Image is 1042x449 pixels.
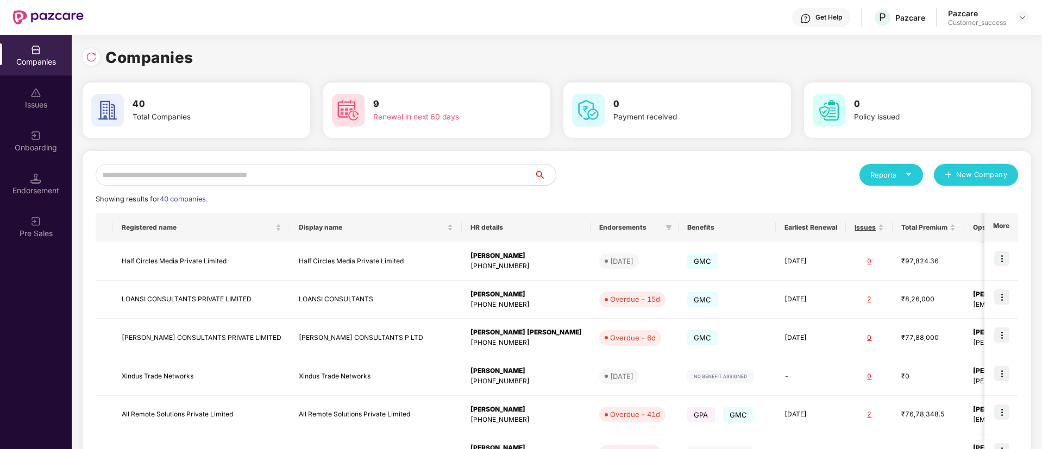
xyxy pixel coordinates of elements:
span: caret-down [905,171,912,178]
span: GMC [687,330,718,345]
span: plus [945,171,952,180]
div: Renewal in next 60 days [373,111,510,123]
span: search [533,170,556,179]
button: search [533,164,556,186]
td: [PERSON_NAME] CONSULTANTS P LTD [290,319,462,357]
img: svg+xml;base64,PHN2ZyB3aWR0aD0iMTQuNSIgaGVpZ2h0PSIxNC41IiB2aWV3Qm94PSIwIDAgMTYgMTYiIGZpbGw9Im5vbm... [30,173,41,184]
div: Customer_success [948,18,1006,27]
span: GMC [723,407,754,422]
span: Showing results for [96,195,208,203]
div: Pazcare [895,12,925,23]
div: [PERSON_NAME] [PERSON_NAME] [470,327,582,338]
th: Registered name [113,213,290,242]
td: [DATE] [776,396,846,434]
img: svg+xml;base64,PHN2ZyB4bWxucz0iaHR0cDovL3d3dy53My5vcmcvMjAwMC9zdmciIHdpZHRoPSI2MCIgaGVpZ2h0PSI2MC... [91,94,124,127]
div: Get Help [815,13,842,22]
td: - [776,357,846,396]
img: svg+xml;base64,PHN2ZyBpZD0iSXNzdWVzX2Rpc2FibGVkIiB4bWxucz0iaHR0cDovL3d3dy53My5vcmcvMjAwMC9zdmciIH... [30,87,41,98]
td: [DATE] [776,242,846,281]
span: GMC [687,292,718,307]
span: Issues [855,223,876,232]
div: ₹76,78,348.5 [901,409,956,420]
img: svg+xml;base64,PHN2ZyB4bWxucz0iaHR0cDovL3d3dy53My5vcmcvMjAwMC9zdmciIHdpZHRoPSIxMjIiIGhlaWdodD0iMj... [687,370,754,383]
th: HR details [462,213,591,242]
img: svg+xml;base64,PHN2ZyB4bWxucz0iaHR0cDovL3d3dy53My5vcmcvMjAwMC9zdmciIHdpZHRoPSI2MCIgaGVpZ2h0PSI2MC... [332,94,365,127]
div: Pazcare [948,8,1006,18]
h3: 9 [373,97,510,111]
span: filter [666,224,672,231]
td: Xindus Trade Networks [290,357,462,396]
span: 40 companies. [160,195,208,203]
span: New Company [956,169,1008,180]
div: [PERSON_NAME] [470,366,582,376]
img: svg+xml;base64,PHN2ZyBpZD0iUmVsb2FkLTMyeDMyIiB4bWxucz0iaHR0cDovL3d3dy53My5vcmcvMjAwMC9zdmciIHdpZH... [86,52,97,62]
img: New Pazcare Logo [13,10,84,24]
td: Half Circles Media Private Limited [113,242,290,281]
button: plusNew Company [934,164,1018,186]
h3: 0 [854,97,991,111]
td: Xindus Trade Networks [113,357,290,396]
td: [DATE] [776,319,846,357]
div: [PHONE_NUMBER] [470,376,582,387]
img: svg+xml;base64,PHN2ZyB3aWR0aD0iMjAiIGhlaWdodD0iMjAiIHZpZXdCb3g9IjAgMCAyMCAyMCIgZmlsbD0ibm9uZSIgeG... [30,216,41,227]
div: ₹8,26,000 [901,294,956,305]
td: Half Circles Media Private Limited [290,242,462,281]
th: Display name [290,213,462,242]
span: filter [663,221,674,234]
th: Earliest Renewal [776,213,846,242]
span: Display name [299,223,445,232]
td: [DATE] [776,281,846,319]
th: Benefits [679,213,776,242]
div: [DATE] [610,371,633,382]
div: ₹97,824.36 [901,256,956,267]
img: svg+xml;base64,PHN2ZyB4bWxucz0iaHR0cDovL3d3dy53My5vcmcvMjAwMC9zdmciIHdpZHRoPSI2MCIgaGVpZ2h0PSI2MC... [572,94,605,127]
img: icon [994,366,1009,381]
img: svg+xml;base64,PHN2ZyBpZD0iRHJvcGRvd24tMzJ4MzIiIHhtbG5zPSJodHRwOi8vd3d3LnczLm9yZy8yMDAwL3N2ZyIgd2... [1018,13,1027,22]
span: GMC [687,254,718,269]
div: [PHONE_NUMBER] [470,300,582,310]
span: P [879,11,886,24]
div: ₹0 [901,371,956,382]
img: icon [994,404,1009,420]
div: 2 [855,409,884,420]
div: Overdue - 15d [610,294,660,305]
td: LOANSI CONSULTANTS PRIVATE LIMITED [113,281,290,319]
div: 0 [855,371,884,382]
td: [PERSON_NAME] CONSULTANTS PRIVATE LIMITED [113,319,290,357]
div: ₹77,88,000 [901,333,956,343]
td: All Remote Solutions Private Limited [113,396,290,434]
img: svg+xml;base64,PHN2ZyBpZD0iSGVscC0zMngzMiIgeG1sbnM9Imh0dHA6Ly93d3cudzMub3JnLzIwMDAvc3ZnIiB3aWR0aD... [800,13,811,24]
img: svg+xml;base64,PHN2ZyB3aWR0aD0iMjAiIGhlaWdodD0iMjAiIHZpZXdCb3g9IjAgMCAyMCAyMCIgZmlsbD0ibm9uZSIgeG... [30,130,41,141]
img: svg+xml;base64,PHN2ZyB4bWxucz0iaHR0cDovL3d3dy53My5vcmcvMjAwMC9zdmciIHdpZHRoPSI2MCIgaGVpZ2h0PSI2MC... [813,94,845,127]
h3: 0 [613,97,750,111]
img: svg+xml;base64,PHN2ZyBpZD0iQ29tcGFuaWVzIiB4bWxucz0iaHR0cDovL3d3dy53My5vcmcvMjAwMC9zdmciIHdpZHRoPS... [30,45,41,55]
div: [DATE] [610,256,633,267]
div: [PERSON_NAME] [470,404,582,415]
div: 0 [855,256,884,267]
div: [PERSON_NAME] [470,289,582,300]
div: Reports [870,169,912,180]
div: Overdue - 6d [610,332,656,343]
span: Registered name [122,223,273,232]
div: [PHONE_NUMBER] [470,338,582,348]
span: Endorsements [599,223,661,232]
img: icon [994,251,1009,266]
div: [PHONE_NUMBER] [470,415,582,425]
div: Policy issued [854,111,991,123]
td: LOANSI CONSULTANTS [290,281,462,319]
div: Overdue - 41d [610,409,660,420]
div: [PERSON_NAME] [470,251,582,261]
img: icon [994,327,1009,343]
h3: 40 [133,97,269,111]
h1: Companies [105,46,193,69]
th: More [984,213,1018,242]
span: Total Premium [901,223,947,232]
div: Payment received [613,111,750,123]
th: Issues [846,213,893,242]
div: [PHONE_NUMBER] [470,261,582,271]
th: Total Premium [893,213,964,242]
span: GPA [687,407,715,422]
img: icon [994,289,1009,305]
td: All Remote Solutions Private Limited [290,396,462,434]
div: Total Companies [133,111,269,123]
